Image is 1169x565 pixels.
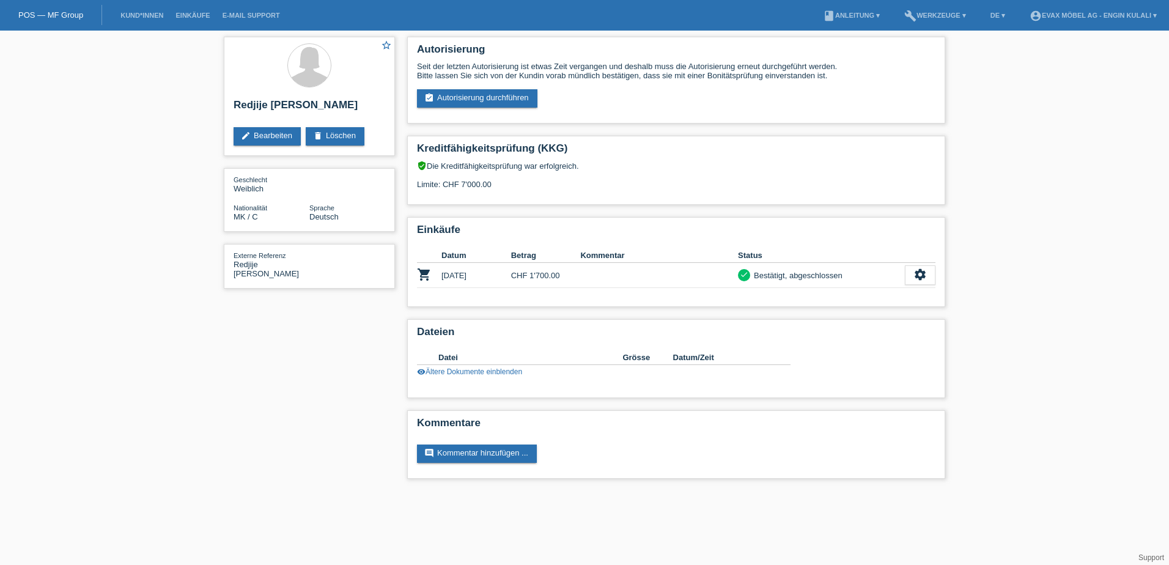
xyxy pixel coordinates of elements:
a: commentKommentar hinzufügen ... [417,445,537,463]
a: Kund*innen [114,12,169,19]
div: Seit der letzten Autorisierung ist etwas Zeit vergangen und deshalb muss die Autorisierung erneut... [417,62,935,80]
span: Deutsch [309,212,339,221]
i: edit [241,131,251,141]
th: Status [738,248,905,263]
i: comment [424,448,434,458]
i: build [904,10,916,22]
i: star_border [381,40,392,51]
div: Bestätigt, abgeschlossen [750,269,843,282]
h2: Kreditfähigkeitsprüfung (KKG) [417,142,935,161]
span: Sprache [309,204,334,212]
i: verified_user [417,161,427,171]
span: Mazedonien / C / 04.02.1998 [234,212,258,221]
a: E-Mail Support [216,12,286,19]
i: account_circle [1030,10,1042,22]
a: account_circleEVAX Möbel AG - Engin Kulali ▾ [1023,12,1163,19]
i: POSP00024423 [417,267,432,282]
span: Geschlecht [234,176,267,183]
th: Datei [438,350,622,365]
th: Datum [441,248,511,263]
a: visibilityÄltere Dokumente einblenden [417,367,522,376]
td: [DATE] [441,263,511,288]
h2: Dateien [417,326,935,344]
a: editBearbeiten [234,127,301,146]
a: star_border [381,40,392,53]
div: Die Kreditfähigkeitsprüfung war erfolgreich. Limite: CHF 7'000.00 [417,161,935,198]
div: Redjije [PERSON_NAME] [234,251,309,278]
a: Support [1138,553,1164,562]
i: visibility [417,367,426,376]
h2: Redjije [PERSON_NAME] [234,99,385,117]
h2: Autorisierung [417,43,935,62]
i: check [740,270,748,279]
h2: Kommentare [417,417,935,435]
a: POS — MF Group [18,10,83,20]
span: Nationalität [234,204,267,212]
th: Grösse [622,350,673,365]
h2: Einkäufe [417,224,935,242]
i: settings [913,268,927,281]
a: deleteLöschen [306,127,364,146]
a: bookAnleitung ▾ [817,12,886,19]
a: Einkäufe [169,12,216,19]
th: Kommentar [580,248,738,263]
i: delete [313,131,323,141]
span: Externe Referenz [234,252,286,259]
a: assignment_turned_inAutorisierung durchführen [417,89,537,108]
i: book [823,10,835,22]
div: Weiblich [234,175,309,193]
a: DE ▾ [984,12,1011,19]
i: assignment_turned_in [424,93,434,103]
a: buildWerkzeuge ▾ [898,12,972,19]
td: CHF 1'700.00 [511,263,581,288]
th: Datum/Zeit [673,350,773,365]
th: Betrag [511,248,581,263]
